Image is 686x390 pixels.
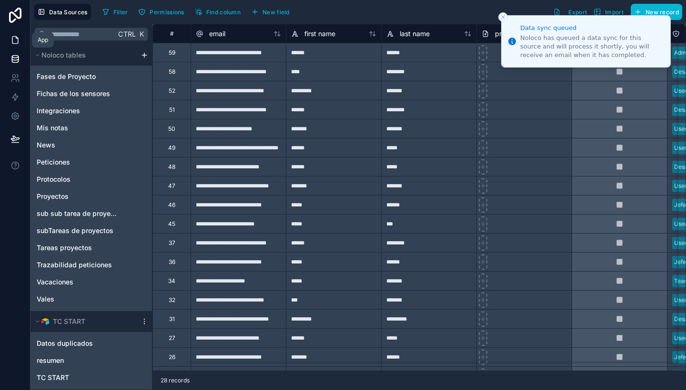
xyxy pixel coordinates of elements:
div: 52 [169,87,175,95]
span: first name [304,29,335,39]
div: 36 [169,258,175,266]
button: Import [590,4,627,20]
span: Data Sources [49,9,88,16]
button: Export [550,4,590,20]
div: # [160,30,183,37]
div: App [38,36,48,44]
div: 47 [168,182,175,190]
button: Data Sources [34,4,91,20]
div: 34 [168,277,175,285]
span: last name [400,29,430,39]
span: Filter [113,9,128,16]
span: K [138,31,145,38]
div: 27 [169,334,175,342]
div: Noloco has queued a data sync for this source and will process it shortly, you will receive an em... [520,34,663,60]
div: 26 [169,353,175,361]
div: Data sync queued [520,23,663,33]
button: Permissions [135,5,187,19]
span: New field [262,9,290,16]
a: New record [627,4,682,20]
span: email [209,29,225,39]
button: New record [631,4,682,20]
span: Find column [206,9,241,16]
div: 48 [168,163,175,171]
div: 58 [169,68,175,76]
button: Filter [99,5,131,19]
div: 46 [168,201,175,209]
button: Find column [192,5,244,19]
div: 50 [168,125,175,133]
div: 32 [169,296,175,304]
span: Permissions [150,9,184,16]
div: 49 [168,144,175,152]
a: Permissions [135,5,191,19]
span: profile picture [495,29,538,39]
div: 51 [169,106,175,114]
button: Close toast [498,12,508,22]
button: New field [248,5,293,19]
div: 59 [169,49,175,57]
span: Ctrl [117,28,137,40]
div: 45 [168,220,175,228]
span: 28 records [161,377,190,384]
div: 37 [169,239,175,247]
div: 31 [169,315,175,323]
